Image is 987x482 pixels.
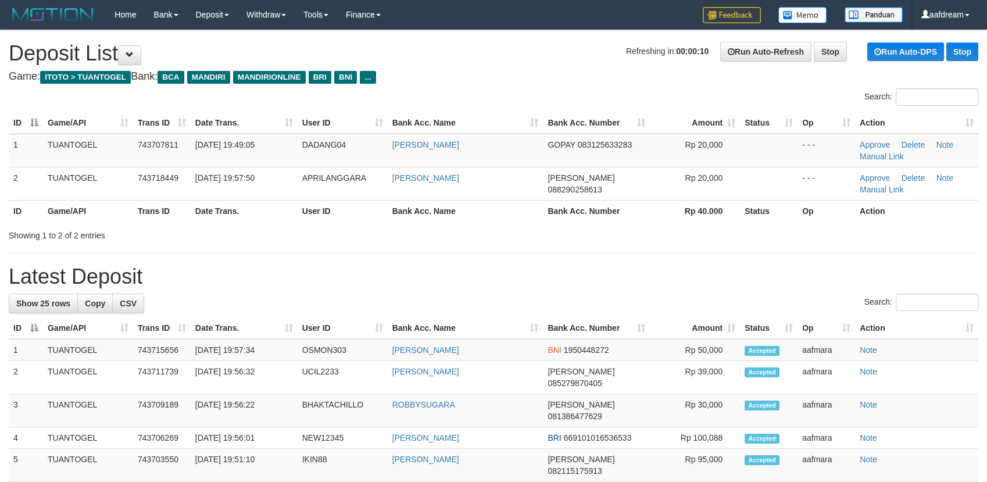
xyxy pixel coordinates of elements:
[9,361,43,394] td: 2
[16,299,70,308] span: Show 25 rows
[860,173,890,183] a: Approve
[798,394,855,427] td: aafmara
[392,140,459,149] a: [PERSON_NAME]
[548,412,602,421] span: Copy 081386477629 to clipboard
[133,361,191,394] td: 743711739
[845,7,903,23] img: panduan.png
[133,427,191,449] td: 743706269
[864,88,978,106] label: Search:
[133,339,191,361] td: 743715656
[43,339,133,361] td: TUANTOGEL
[9,6,97,23] img: MOTION_logo.png
[745,401,779,410] span: Accepted
[860,433,877,442] a: Note
[334,71,357,84] span: BNI
[855,112,978,134] th: Action: activate to sort column ascending
[298,361,388,394] td: UCIL2233
[43,361,133,394] td: TUANTOGEL
[543,317,650,339] th: Bank Acc. Number: activate to sort column ascending
[298,427,388,449] td: NEW12345
[902,173,925,183] a: Delete
[195,140,255,149] span: [DATE] 19:49:05
[740,317,798,339] th: Status: activate to sort column ascending
[392,455,459,464] a: [PERSON_NAME]
[9,71,978,83] h4: Game: Bank:
[936,140,954,149] a: Note
[191,200,298,222] th: Date Trans.
[298,449,388,482] td: IKIN88
[309,71,331,84] span: BRI
[133,317,191,339] th: Trans ID: activate to sort column ascending
[392,345,459,355] a: [PERSON_NAME]
[798,449,855,482] td: aafmara
[85,299,105,308] span: Copy
[112,294,144,313] a: CSV
[43,134,133,167] td: TUANTOGEL
[685,140,723,149] span: Rp 20,000
[548,466,602,476] span: Copy 082115175913 to clipboard
[298,317,388,339] th: User ID: activate to sort column ascending
[946,42,978,61] a: Stop
[133,200,191,222] th: Trans ID
[548,173,614,183] span: [PERSON_NAME]
[120,299,137,308] span: CSV
[778,7,827,23] img: Button%20Memo.svg
[814,42,847,62] a: Stop
[798,200,855,222] th: Op
[896,294,978,311] input: Search:
[298,339,388,361] td: OSMON303
[138,173,178,183] span: 743718449
[548,367,614,376] span: [PERSON_NAME]
[548,400,614,409] span: [PERSON_NAME]
[298,394,388,427] td: BHAKTACHILLO
[864,294,978,311] label: Search:
[798,339,855,361] td: aafmara
[191,339,298,361] td: [DATE] 19:57:34
[650,200,740,222] th: Rp 40.000
[650,317,740,339] th: Amount: activate to sort column ascending
[860,140,890,149] a: Approve
[43,449,133,482] td: TUANTOGEL
[392,400,455,409] a: ROBBYSUGARA
[9,265,978,288] h1: Latest Deposit
[745,455,779,465] span: Accepted
[77,294,113,313] a: Copy
[578,140,632,149] span: Copy 083125633283 to clipboard
[9,394,43,427] td: 3
[298,200,388,222] th: User ID
[43,317,133,339] th: Game/API: activate to sort column ascending
[703,7,761,23] img: Feedback.jpg
[233,71,306,84] span: MANDIRIONLINE
[548,433,561,442] span: BRI
[191,112,298,134] th: Date Trans.: activate to sort column ascending
[867,42,944,61] a: Run Auto-DPS
[133,449,191,482] td: 743703550
[860,455,877,464] a: Note
[855,200,978,222] th: Action
[191,427,298,449] td: [DATE] 19:56:01
[740,112,798,134] th: Status: activate to sort column ascending
[9,200,43,222] th: ID
[392,173,459,183] a: [PERSON_NAME]
[43,167,133,200] td: TUANTOGEL
[902,140,925,149] a: Delete
[191,394,298,427] td: [DATE] 19:56:22
[9,112,43,134] th: ID: activate to sort column descending
[860,185,904,194] a: Manual Link
[798,134,855,167] td: - - -
[9,317,43,339] th: ID: activate to sort column descending
[43,394,133,427] td: TUANTOGEL
[195,173,255,183] span: [DATE] 19:57:50
[650,112,740,134] th: Amount: activate to sort column ascending
[191,361,298,394] td: [DATE] 19:56:32
[685,173,723,183] span: Rp 20,000
[302,173,366,183] span: APRILANGGARA
[798,427,855,449] td: aafmara
[798,361,855,394] td: aafmara
[798,317,855,339] th: Op: activate to sort column ascending
[650,361,740,394] td: Rp 39,000
[936,173,954,183] a: Note
[9,134,43,167] td: 1
[388,200,543,222] th: Bank Acc. Name
[9,339,43,361] td: 1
